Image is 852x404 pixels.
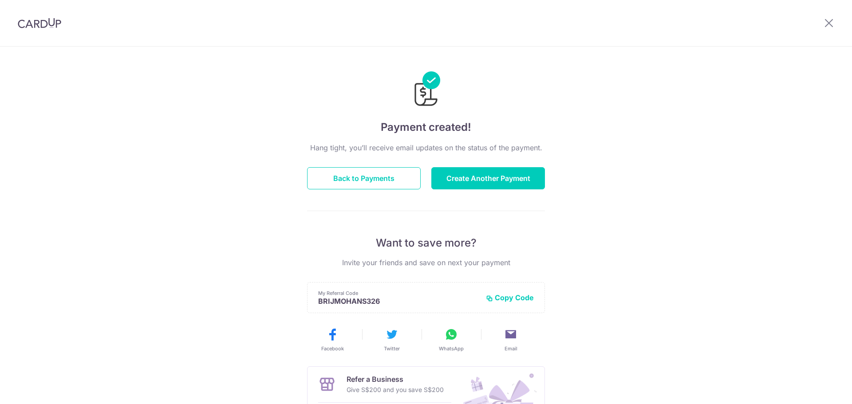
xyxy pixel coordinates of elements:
[307,142,545,153] p: Hang tight, you’ll receive email updates on the status of the payment.
[439,345,464,352] span: WhatsApp
[486,293,534,302] button: Copy Code
[366,327,418,352] button: Twitter
[318,290,479,297] p: My Referral Code
[307,257,545,268] p: Invite your friends and save on next your payment
[307,119,545,135] h4: Payment created!
[318,297,479,306] p: BRIJMOHANS326
[306,327,359,352] button: Facebook
[485,327,537,352] button: Email
[347,384,444,395] p: Give S$200 and you save S$200
[505,345,517,352] span: Email
[307,167,421,189] button: Back to Payments
[321,345,344,352] span: Facebook
[18,18,61,28] img: CardUp
[384,345,400,352] span: Twitter
[425,327,477,352] button: WhatsApp
[307,236,545,250] p: Want to save more?
[347,374,444,384] p: Refer a Business
[412,71,440,109] img: Payments
[431,167,545,189] button: Create Another Payment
